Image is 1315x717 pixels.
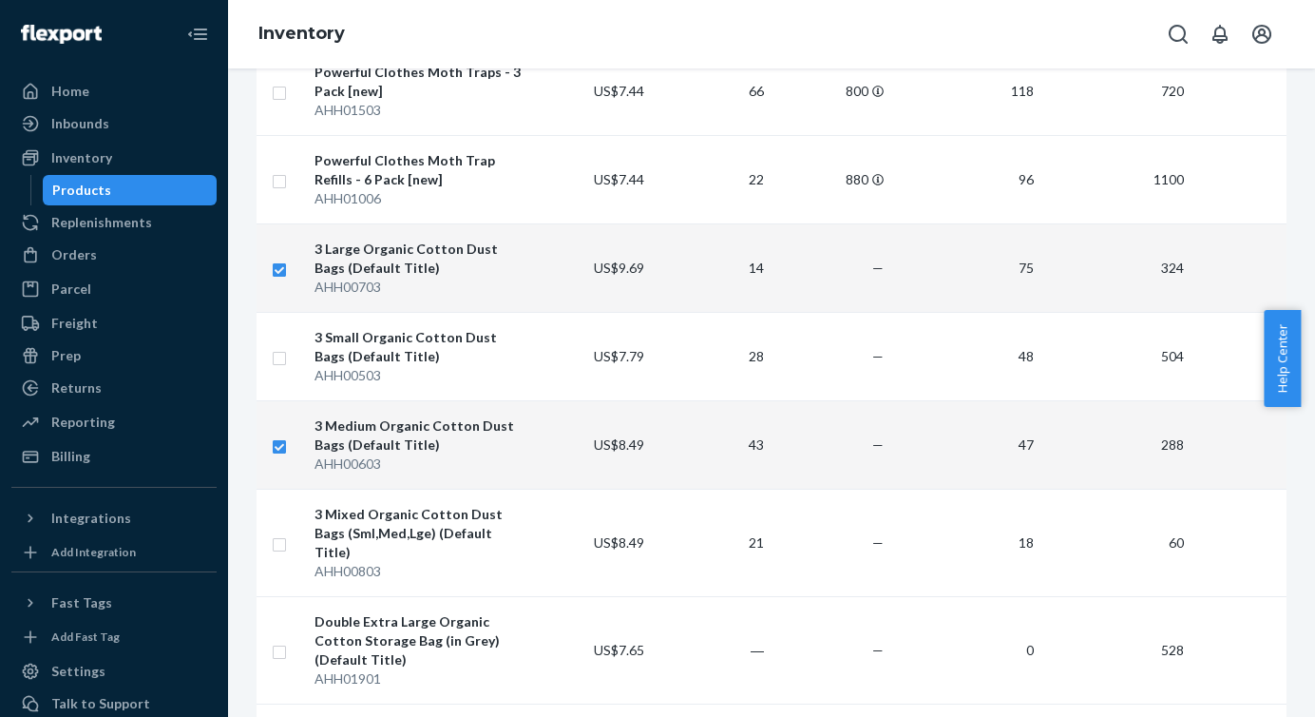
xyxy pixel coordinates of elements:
[11,240,217,270] a: Orders
[51,82,89,101] div: Home
[11,541,217,564] a: Add Integration
[891,223,1041,312] td: 75
[872,534,884,551] span: —
[314,417,524,455] div: 3 Medium Organic Cotton Dust Bags (Default Title)
[51,662,105,681] div: Settings
[872,642,884,658] span: —
[21,25,102,44] img: Flexport logo
[11,274,217,304] a: Parcel
[594,348,644,364] span: US$7.79
[51,629,120,645] div: Add Fast Tag
[51,413,115,432] div: Reporting
[52,181,111,200] div: Products
[51,280,91,299] div: Parcel
[652,400,772,489] td: 43
[314,455,524,474] div: AHH00603
[11,373,217,403] a: Returns
[652,223,772,312] td: 14
[51,447,90,466] div: Billing
[594,83,644,99] span: US$7.44
[1159,15,1197,53] button: Open Search Box
[872,260,884,276] span: —
[51,346,81,365] div: Prep
[51,509,131,528] div: Integrations
[51,148,112,167] div: Inventory
[314,278,524,297] div: AHH00703
[594,534,644,551] span: US$8.49
[314,101,524,120] div: AHH01503
[594,642,644,658] span: US$7.65
[314,328,524,366] div: 3 Small Organic Cotton Dust Bags (Default Title)
[1201,15,1239,53] button: Open notifications
[11,108,217,139] a: Inbounds
[1041,135,1191,223] td: 1100
[891,596,1041,704] td: 0
[594,171,644,187] span: US$7.44
[11,76,217,107] a: Home
[314,562,524,581] div: AHH00803
[314,63,524,101] div: Powerful Clothes Moth Traps - 3 Pack [new]
[1041,400,1191,489] td: 288
[11,207,217,238] a: Replenishments
[314,189,524,208] div: AHH01006
[652,312,772,400] td: 28
[1041,47,1191,135] td: 720
[891,312,1041,400] td: 48
[51,314,98,333] div: Freight
[51,694,150,713] div: Talk to Support
[51,114,109,133] div: Inbounds
[891,47,1041,135] td: 118
[1041,223,1191,312] td: 324
[51,213,152,232] div: Replenishments
[11,407,217,437] a: Reporting
[243,7,360,62] ol: breadcrumbs
[652,596,772,704] td: ―
[772,47,891,135] td: 800
[1041,596,1191,704] td: 528
[1041,489,1191,596] td: 60
[1041,312,1191,400] td: 504
[51,245,97,264] div: Orders
[11,656,217,687] a: Settings
[1243,15,1281,53] button: Open account menu
[258,23,345,44] a: Inventory
[51,378,102,397] div: Returns
[179,15,217,53] button: Close Navigation
[314,669,524,688] div: AHH01901
[891,489,1041,596] td: 18
[1264,310,1301,407] button: Help Center
[51,593,112,612] div: Fast Tags
[11,588,217,618] button: Fast Tags
[872,348,884,364] span: —
[314,505,524,562] div: 3 Mixed Organic Cotton Dust Bags (Sml,Med,Lge) (Default Title)
[11,441,217,472] a: Billing
[772,135,891,223] td: 880
[652,489,772,596] td: 21
[11,626,217,649] a: Add Fast Tag
[314,366,524,385] div: AHH00503
[594,260,644,276] span: US$9.69
[652,47,772,135] td: 66
[43,175,218,205] a: Products
[594,436,644,453] span: US$8.49
[11,143,217,173] a: Inventory
[314,612,524,669] div: Double Extra Large Organic Cotton Storage Bag (in Grey) (Default Title)
[652,135,772,223] td: 22
[314,151,524,189] div: Powerful Clothes Moth Trap Refills - 6 Pack [new]
[11,340,217,371] a: Prep
[11,503,217,533] button: Integrations
[314,240,524,278] div: 3 Large Organic Cotton Dust Bags (Default Title)
[11,308,217,339] a: Freight
[891,135,1041,223] td: 96
[51,544,136,560] div: Add Integration
[872,436,884,453] span: —
[891,400,1041,489] td: 47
